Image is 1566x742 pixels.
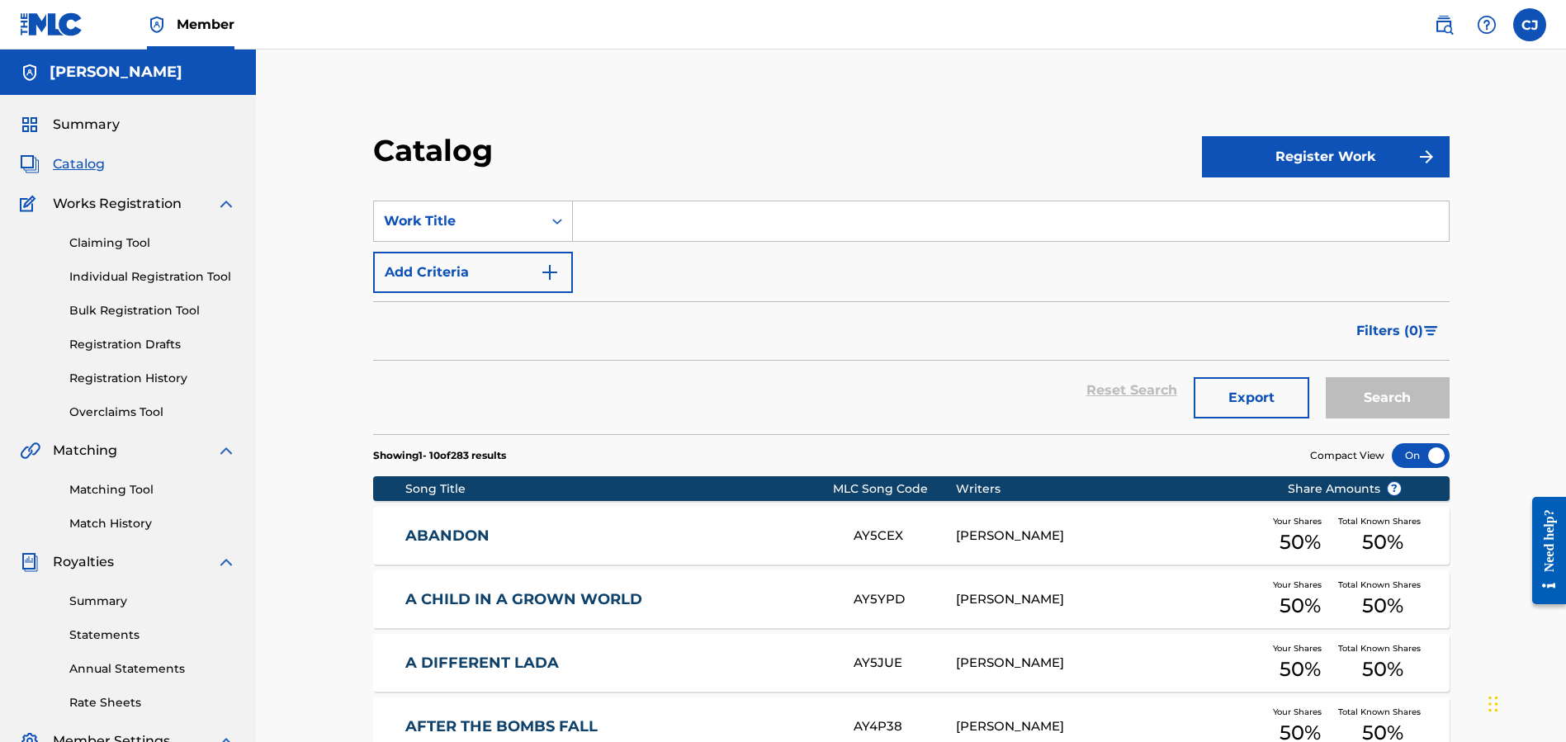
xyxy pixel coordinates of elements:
[1280,591,1321,621] span: 50 %
[833,480,956,498] div: MLC Song Code
[854,527,956,546] div: AY5CEX
[1388,482,1401,495] span: ?
[20,115,120,135] a: SummarySummary
[20,12,83,36] img: MLC Logo
[1362,591,1403,621] span: 50 %
[1338,515,1427,527] span: Total Known Shares
[540,262,560,282] img: 9d2ae6d4665cec9f34b9.svg
[1513,8,1546,41] div: User Menu
[216,552,236,572] img: expand
[20,63,40,83] img: Accounts
[1424,326,1438,336] img: filter
[956,480,1263,498] div: Writers
[1280,655,1321,684] span: 50 %
[854,590,956,609] div: AY5YPD
[69,302,236,319] a: Bulk Registration Tool
[177,15,234,34] span: Member
[1273,642,1328,655] span: Your Shares
[53,552,114,572] span: Royalties
[1417,147,1436,167] img: f7272a7cc735f4ea7f67.svg
[1434,15,1454,35] img: search
[216,441,236,461] img: expand
[69,481,236,499] a: Matching Tool
[1470,8,1503,41] div: Help
[1194,377,1309,418] button: Export
[373,132,501,169] h2: Catalog
[53,115,120,135] span: Summary
[1273,579,1328,591] span: Your Shares
[373,252,573,293] button: Add Criteria
[1310,448,1384,463] span: Compact View
[147,15,167,35] img: Top Rightsholder
[69,626,236,644] a: Statements
[216,194,236,214] img: expand
[1288,480,1402,498] span: Share Amounts
[69,694,236,711] a: Rate Sheets
[1356,321,1423,341] span: Filters ( 0 )
[69,660,236,678] a: Annual Statements
[20,194,41,214] img: Works Registration
[69,370,236,387] a: Registration History
[53,441,117,461] span: Matching
[405,527,831,546] a: ABANDON
[956,654,1263,673] div: [PERSON_NAME]
[373,448,506,463] p: Showing 1 - 10 of 283 results
[1338,579,1427,591] span: Total Known Shares
[1477,15,1497,35] img: help
[405,717,831,736] a: AFTER THE BOMBS FALL
[1346,310,1450,352] button: Filters (0)
[854,717,956,736] div: AY4P38
[1520,480,1566,621] iframe: Resource Center
[69,234,236,252] a: Claiming Tool
[956,527,1263,546] div: [PERSON_NAME]
[20,154,105,174] a: CatalogCatalog
[1338,706,1427,718] span: Total Known Shares
[53,154,105,174] span: Catalog
[1483,663,1566,742] iframe: Chat Widget
[1362,655,1403,684] span: 50 %
[405,654,831,673] a: A DIFFERENT LADA
[69,404,236,421] a: Overclaims Tool
[1362,527,1403,557] span: 50 %
[384,211,532,231] div: Work Title
[69,593,236,610] a: Summary
[20,552,40,572] img: Royalties
[854,654,956,673] div: AY5JUE
[405,480,834,498] div: Song Title
[1338,642,1427,655] span: Total Known Shares
[20,115,40,135] img: Summary
[373,201,1450,434] form: Search Form
[69,336,236,353] a: Registration Drafts
[1273,706,1328,718] span: Your Shares
[20,441,40,461] img: Matching
[1427,8,1460,41] a: Public Search
[1280,527,1321,557] span: 50 %
[20,154,40,174] img: Catalog
[53,194,182,214] span: Works Registration
[69,268,236,286] a: Individual Registration Tool
[405,590,831,609] a: A CHILD IN A GROWN WORLD
[1273,515,1328,527] span: Your Shares
[1202,136,1450,177] button: Register Work
[69,515,236,532] a: Match History
[956,717,1263,736] div: [PERSON_NAME]
[1488,679,1498,729] div: Drag
[50,63,182,82] h5: Bert Jerred
[956,590,1263,609] div: [PERSON_NAME]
